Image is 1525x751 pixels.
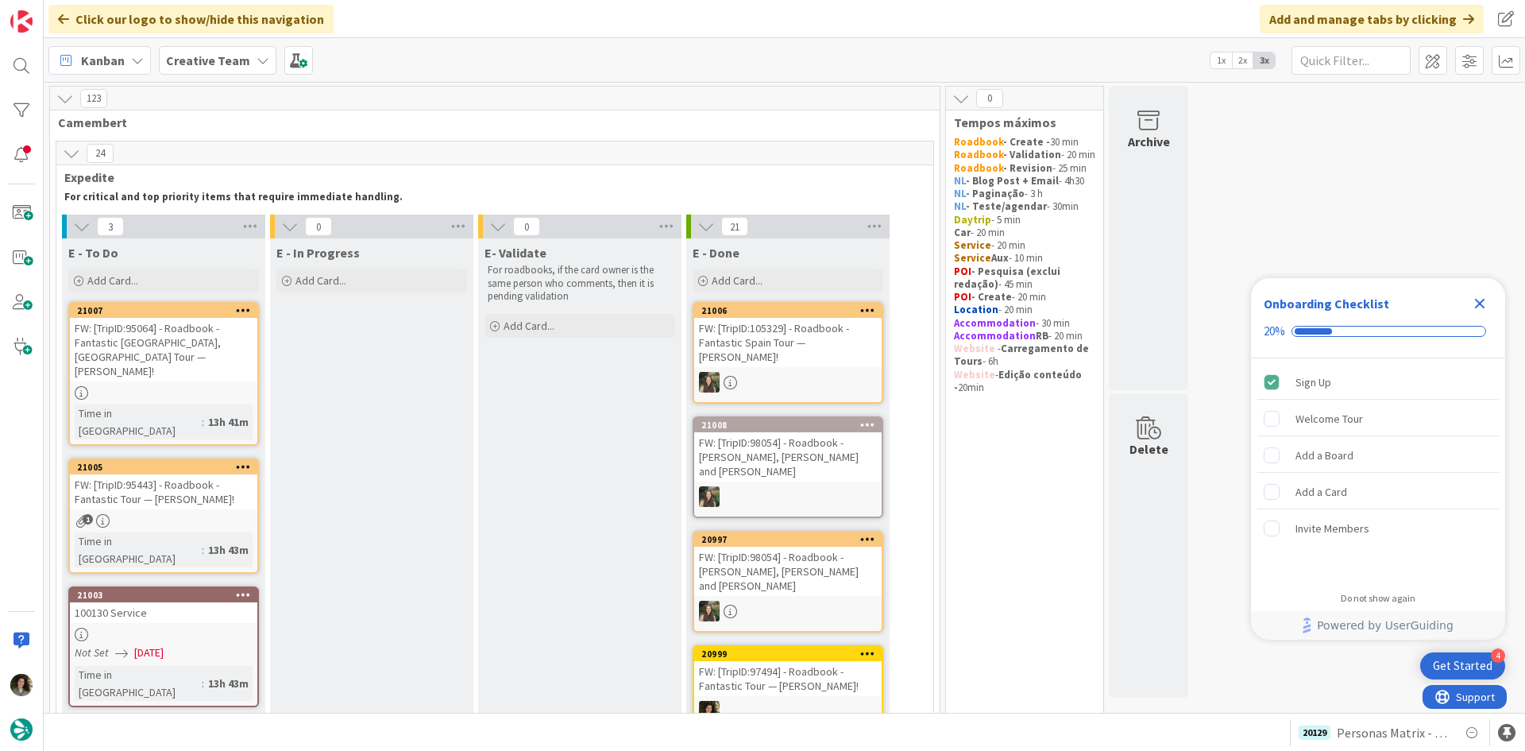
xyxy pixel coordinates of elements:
[75,532,202,567] div: Time in [GEOGRAPHIC_DATA]
[954,175,1095,188] p: - 4h30
[693,416,883,518] a: 21008FW: [TripID:98054] - Roadbook - [PERSON_NAME], [PERSON_NAME] and [PERSON_NAME]IG
[1260,5,1484,33] div: Add and manage tabs by clicking
[10,674,33,696] img: MS
[68,586,259,707] a: 21003100130 ServiceNot Set[DATE]Time in [GEOGRAPHIC_DATA]:13h 43m
[991,251,1009,265] strong: Aux
[276,245,360,261] span: E - In Progress
[701,305,882,316] div: 21006
[1291,46,1411,75] input: Quick Filter...
[1295,519,1369,538] div: Invite Members
[971,290,1012,304] strong: - Create
[954,265,971,278] strong: POI
[694,647,882,696] div: 20999FW: [TripID:97494] - Roadbook - Fantastic Tour — [PERSON_NAME]!
[1257,365,1499,400] div: Sign Up is complete.
[77,305,257,316] div: 21007
[954,199,966,213] strong: NL
[48,5,334,33] div: Click our logo to show/hide this navigation
[954,148,1003,161] strong: Roadbook
[954,135,1003,149] strong: Roadbook
[954,226,1095,239] p: - 20 min
[954,238,991,252] strong: Service
[75,666,202,701] div: Time in [GEOGRAPHIC_DATA]
[1251,358,1505,582] div: Checklist items
[504,319,554,333] span: Add Card...
[954,213,991,226] strong: Daytrip
[202,413,204,431] span: :
[954,342,1091,368] strong: Carregamento de Tours
[485,245,546,261] span: E- Validate
[295,273,346,288] span: Add Card...
[68,245,118,261] span: E - To Do
[75,645,109,660] i: Not Set
[694,372,882,393] div: IG
[721,217,748,236] span: 21
[954,304,1095,316] p: - 20 min
[701,534,882,545] div: 20997
[58,114,920,130] span: Camembert
[966,199,1047,213] strong: - Teste/agendar
[954,342,995,355] strong: Website
[954,252,1095,265] p: - 10 min
[1257,511,1499,546] div: Invite Members is incomplete.
[1253,52,1275,68] span: 3x
[204,541,253,559] div: 13h 43m
[70,474,257,509] div: FW: [TripID:95443] - Roadbook - Fantastic Tour — [PERSON_NAME]!
[954,187,966,200] strong: NL
[1295,446,1353,465] div: Add a Board
[694,647,882,661] div: 20999
[694,601,882,621] div: IG
[1420,652,1505,679] div: Open Get Started checklist, remaining modules: 4
[954,174,966,188] strong: NL
[699,372,720,393] img: IG
[1299,726,1330,740] div: 20129
[966,174,1059,188] strong: - Blog Post + Email
[70,318,257,381] div: FW: [TripID:95064] - Roadbook - Fantastic [GEOGRAPHIC_DATA], [GEOGRAPHIC_DATA] Tour — [PERSON_NAME]!
[694,486,882,507] div: IG
[954,303,998,316] strong: Location
[954,265,1095,292] p: - 45 min
[305,217,332,236] span: 0
[87,144,114,163] span: 24
[1257,438,1499,473] div: Add a Board is incomplete.
[954,136,1095,149] p: 30 min
[1491,648,1505,663] div: 4
[954,149,1095,161] p: - 20 min
[1257,401,1499,436] div: Welcome Tour is incomplete.
[1341,592,1415,605] div: Do not show again
[1003,161,1052,175] strong: - Revision
[81,51,125,70] span: Kanban
[954,317,1095,330] p: - 30 min
[954,330,1095,343] p: - 20 min
[954,368,1084,394] strong: Edição conteúdo -
[694,661,882,696] div: FW: [TripID:97494] - Roadbook - Fantastic Tour — [PERSON_NAME]!
[166,52,250,68] b: Creative Team
[87,273,138,288] span: Add Card...
[68,459,259,574] a: 21005FW: [TripID:95443] - Roadbook - Fantastic Tour — [PERSON_NAME]!Time in [GEOGRAPHIC_DATA]:13h...
[954,214,1095,226] p: - 5 min
[1295,482,1347,501] div: Add a Card
[954,316,1036,330] strong: Accommodation
[513,217,540,236] span: 0
[954,200,1095,213] p: - 30min
[693,302,883,404] a: 21006FW: [TripID:105329] - Roadbook - Fantastic Spain Tour — [PERSON_NAME]!IG
[10,718,33,741] img: avatar
[80,89,107,108] span: 123
[954,343,1095,369] p: - - 6h
[954,251,991,265] strong: Service
[954,239,1095,252] p: - 20 min
[1251,278,1505,640] div: Checklist Container
[1264,324,1492,339] div: Checklist progress: 20%
[954,188,1095,200] p: - 3 h
[954,114,1083,130] span: Tempos máximos
[1251,611,1505,640] div: Footer
[1264,324,1285,339] div: 20%
[954,226,971,239] strong: Car
[1210,52,1232,68] span: 1x
[966,187,1025,200] strong: - Paginação
[694,304,882,367] div: 21006FW: [TripID:105329] - Roadbook - Fantastic Spain Tour — [PERSON_NAME]!
[954,290,971,304] strong: POI
[1232,52,1253,68] span: 2x
[1295,373,1331,392] div: Sign Up
[75,405,202,439] div: Time in [GEOGRAPHIC_DATA]
[954,162,1095,175] p: - 25 min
